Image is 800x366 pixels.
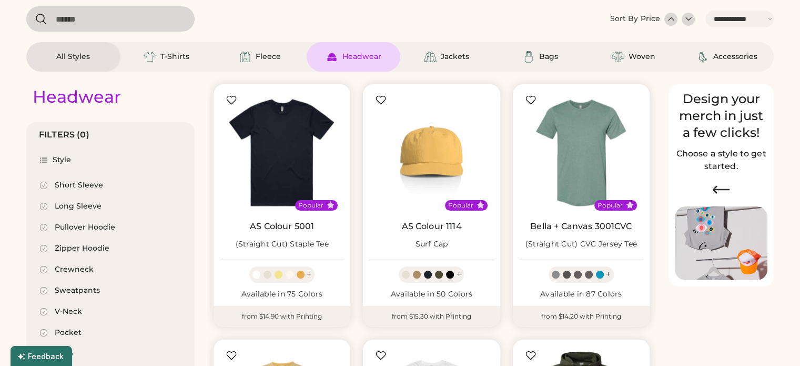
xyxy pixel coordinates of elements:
[342,52,381,62] div: Headwear
[239,51,251,63] img: Fleece Icon
[256,52,281,62] div: Fleece
[214,306,350,327] div: from $14.90 with Printing
[55,243,109,254] div: Zipper Hoodie
[606,269,611,280] div: +
[55,306,82,317] div: V-Neck
[696,51,709,63] img: Accessories Icon
[326,51,338,63] img: Headwear Icon
[629,52,655,62] div: Woven
[33,86,121,107] div: Headwear
[220,289,344,300] div: Available in 75 Colors
[448,201,473,210] div: Popular
[363,306,500,327] div: from $15.30 with Printing
[610,14,660,24] div: Sort By Price
[539,52,558,62] div: Bags
[160,52,189,62] div: T-Shirts
[713,52,757,62] div: Accessories
[401,221,461,232] a: AS Colour 1114
[675,206,767,281] img: Image of Lisa Congdon Eye Print on T-Shirt and Hat
[56,52,90,62] div: All Styles
[55,264,94,275] div: Crewneck
[522,51,535,63] img: Bags Icon
[415,239,448,250] div: Surf Cap
[39,128,89,141] div: FILTERS (0)
[675,147,767,173] h2: Choose a style to get started.
[369,289,493,300] div: Available in 50 Colors
[477,201,484,209] button: Popular Style
[626,201,634,209] button: Popular Style
[298,201,323,210] div: Popular
[55,285,100,296] div: Sweatpants
[55,328,82,338] div: Pocket
[530,221,632,232] a: Bella + Canvas 3001CVC
[598,201,623,210] div: Popular
[307,269,311,280] div: +
[456,269,461,280] div: +
[612,51,624,63] img: Woven Icon
[525,239,637,250] div: (Straight Cut) CVC Jersey Tee
[220,91,344,215] img: AS Colour 5001 (Straight Cut) Staple Tee
[236,239,329,250] div: (Straight Cut) Staple Tee
[519,289,643,300] div: Available in 87 Colors
[424,51,437,63] img: Jackets Icon
[144,51,156,63] img: T-Shirts Icon
[369,91,493,215] img: AS Colour 1114 Surf Cap
[513,306,650,327] div: from $14.20 with Printing
[55,222,115,233] div: Pullover Hoodie
[441,52,469,62] div: Jackets
[55,180,103,191] div: Short Sleeve
[675,91,767,141] div: Design your merch in just a few clicks!
[519,91,643,215] img: BELLA + CANVAS 3001CVC (Straight Cut) CVC Jersey Tee
[327,201,335,209] button: Popular Style
[53,155,72,165] div: Style
[55,201,102,212] div: Long Sleeve
[250,221,314,232] a: AS Colour 5001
